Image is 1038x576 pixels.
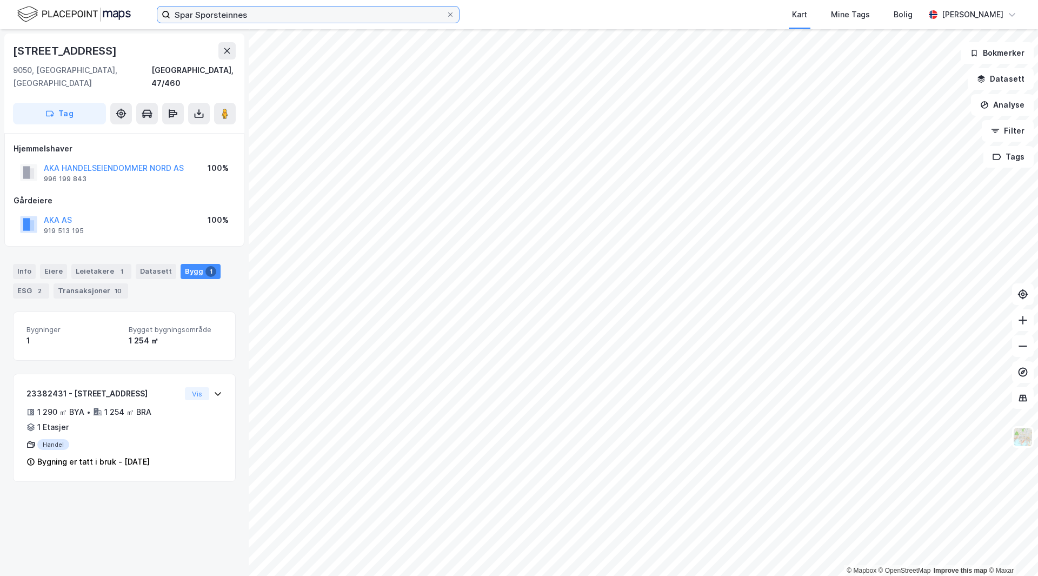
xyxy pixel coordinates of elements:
div: 10 [112,286,124,296]
a: OpenStreetMap [879,567,931,574]
div: 1 [26,334,120,347]
button: Vis [185,387,209,400]
div: Kart [792,8,807,21]
div: 919 513 195 [44,227,84,235]
button: Bokmerker [961,42,1034,64]
div: 100% [208,214,229,227]
span: Bygninger [26,325,120,334]
button: Tag [13,103,106,124]
span: Bygget bygningsområde [129,325,222,334]
div: Eiere [40,264,67,279]
div: 9050, [GEOGRAPHIC_DATA], [GEOGRAPHIC_DATA] [13,64,151,90]
div: Bolig [894,8,913,21]
a: Mapbox [847,567,876,574]
button: Tags [983,146,1034,168]
div: 23382431 - [STREET_ADDRESS] [26,387,181,400]
div: ESG [13,283,49,299]
div: 996 199 843 [44,175,86,183]
img: logo.f888ab2527a4732fd821a326f86c7f29.svg [17,5,131,24]
div: 1 254 ㎡ [129,334,222,347]
div: Mine Tags [831,8,870,21]
iframe: Chat Widget [984,524,1038,576]
div: 100% [208,162,229,175]
button: Datasett [968,68,1034,90]
div: Datasett [136,264,176,279]
div: 1 [205,266,216,277]
input: Søk på adresse, matrikkel, gårdeiere, leietakere eller personer [170,6,446,23]
button: Filter [982,120,1034,142]
div: Bygg [181,264,221,279]
div: 1 Etasjer [37,421,69,434]
div: Gårdeiere [14,194,235,207]
div: [STREET_ADDRESS] [13,42,119,59]
div: Info [13,264,36,279]
div: 1 254 ㎡ BRA [104,406,151,419]
div: Transaksjoner [54,283,128,299]
div: [PERSON_NAME] [942,8,1003,21]
a: Improve this map [934,567,987,574]
img: Z [1013,427,1033,447]
div: • [86,408,91,416]
div: 2 [34,286,45,296]
div: Hjemmelshaver [14,142,235,155]
div: 1 [116,266,127,277]
div: Bygning er tatt i bruk - [DATE] [37,455,150,468]
div: [GEOGRAPHIC_DATA], 47/460 [151,64,236,90]
div: Leietakere [71,264,131,279]
button: Analyse [971,94,1034,116]
div: 1 290 ㎡ BYA [37,406,84,419]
